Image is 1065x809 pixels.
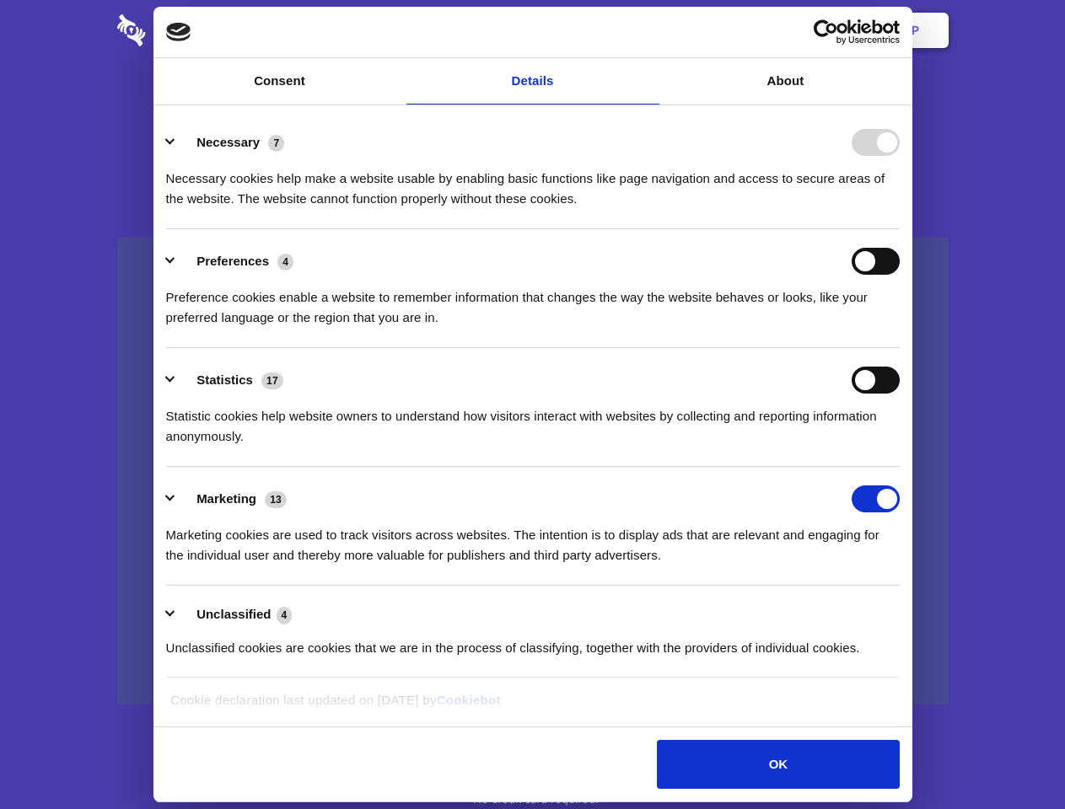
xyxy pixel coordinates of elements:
a: Cookiebot [437,693,501,707]
button: Statistics (17) [166,367,294,394]
div: Preference cookies enable a website to remember information that changes the way the website beha... [166,275,900,328]
label: Marketing [196,491,256,506]
label: Preferences [196,254,269,268]
button: Unclassified (4) [166,604,303,625]
a: Wistia video thumbnail [117,238,949,705]
div: Cookie declaration last updated on [DATE] by [158,690,907,723]
div: Marketing cookies are used to track visitors across websites. The intention is to display ads tha... [166,512,900,565]
div: Unclassified cookies are cookies that we are in the process of classifying, together with the pro... [166,625,900,658]
a: Pricing [495,4,568,56]
span: 13 [265,491,287,508]
div: Statistic cookies help website owners to understand how visitors interact with websites by collec... [166,394,900,447]
label: Statistics [196,372,253,387]
button: Necessary (7) [166,129,295,156]
button: OK [657,740,899,789]
a: Usercentrics Cookiebot - opens in a new window [752,19,900,45]
button: Preferences (4) [166,248,304,275]
a: About [659,58,912,104]
h1: Eliminate Slack Data Loss. [117,76,949,137]
img: logo [166,23,191,41]
h4: Auto-redaction of sensitive data, encrypted data sharing and self-destructing private chats. Shar... [117,153,949,209]
iframe: Drift Widget Chat Controller [981,725,1045,789]
span: 4 [277,254,293,271]
label: Necessary [196,135,260,149]
a: Details [406,58,659,104]
button: Marketing (13) [166,485,298,512]
a: Login [765,4,838,56]
a: Contact [684,4,761,56]
a: Consent [153,58,406,104]
img: logo-wordmark-white-trans-d4663122ce5f474addd5e946df7df03e33cb6a1c49d2221995e7729f52c070b2.svg [117,14,261,46]
span: 7 [268,135,284,152]
span: 4 [277,607,293,624]
div: Necessary cookies help make a website usable by enabling basic functions like page navigation and... [166,156,900,209]
span: 17 [261,372,283,389]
